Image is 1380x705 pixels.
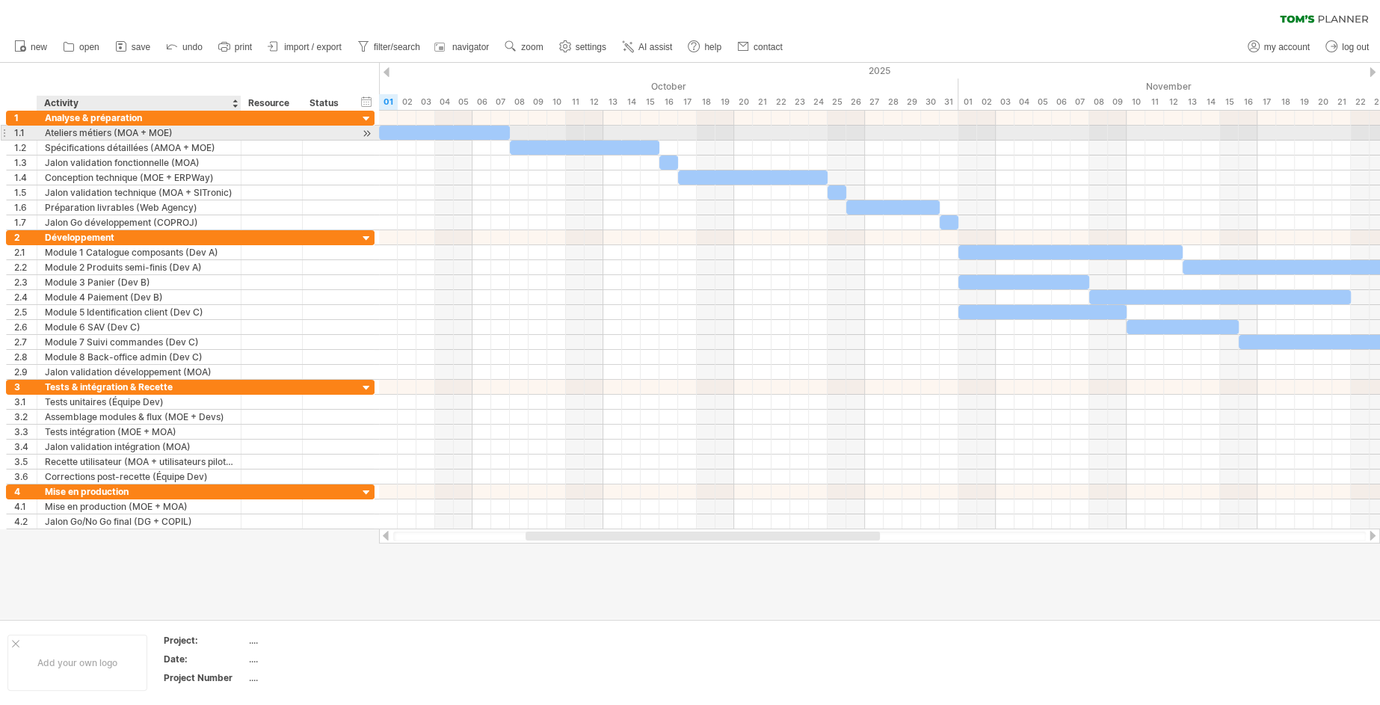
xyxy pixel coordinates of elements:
[45,335,233,349] div: Module 7 Suivi commandes (Dev C)
[1145,94,1164,110] div: Tuesday, 11 November 2025
[379,78,958,94] div: October 2025
[1244,37,1314,57] a: my account
[1201,94,1220,110] div: Friday, 14 November 2025
[865,94,884,110] div: Monday, 27 October 2025
[14,111,37,125] div: 1
[14,200,37,215] div: 1.6
[14,230,37,244] div: 2
[641,94,659,110] div: Wednesday, 15 October 2025
[809,94,828,110] div: Friday, 24 October 2025
[697,94,715,110] div: Saturday, 18 October 2025
[45,514,233,529] div: Jalon Go/No Go final (DG + COPIL)
[510,94,529,110] div: Wednesday, 8 October 2025
[684,37,726,57] a: help
[182,42,203,52] span: undo
[828,185,846,200] div: ​
[678,170,828,185] div: ​
[45,455,233,469] div: Recette utilisateur (MOA + utilisateurs pilotes)
[14,470,37,484] div: 3.6
[379,94,398,110] div: Wednesday, 1 October 2025
[14,335,37,349] div: 2.7
[14,275,37,289] div: 2.3
[828,94,846,110] div: Saturday, 25 October 2025
[14,320,37,334] div: 2.6
[704,42,721,52] span: help
[14,455,37,469] div: 3.5
[14,350,37,364] div: 2.8
[249,671,375,684] div: ....
[790,94,809,110] div: Thursday, 23 October 2025
[846,94,865,110] div: Sunday, 26 October 2025
[1108,94,1127,110] div: Sunday, 9 November 2025
[566,94,585,110] div: Saturday, 11 October 2025
[638,42,672,52] span: AI assist
[501,37,547,57] a: zoom
[754,42,783,52] span: contact
[14,170,37,185] div: 1.4
[432,37,493,57] a: navigator
[249,653,375,665] div: ....
[14,514,37,529] div: 4.2
[45,156,233,170] div: Jalon validation fonctionnelle (MOA)
[309,96,342,111] div: Status
[132,42,150,52] span: save
[45,499,233,514] div: Mise en production (MOE + MOA)
[45,126,233,140] div: Ateliers métiers (MOA + MOE)
[249,634,375,647] div: ....
[603,94,622,110] div: Monday, 13 October 2025
[111,37,155,57] a: save
[659,94,678,110] div: Thursday, 16 October 2025
[547,94,566,110] div: Friday, 10 October 2025
[555,37,611,57] a: settings
[996,94,1014,110] div: Monday, 3 November 2025
[45,470,233,484] div: Corrections post-recette (Équipe Dev)
[1295,94,1313,110] div: Wednesday, 19 November 2025
[771,94,790,110] div: Wednesday, 22 October 2025
[585,94,603,110] div: Sunday, 12 October 2025
[510,141,659,155] div: ​
[529,94,547,110] div: Thursday, 9 October 2025
[45,141,233,155] div: Spécifications détaillées (AMOA + MOE)
[1014,94,1033,110] div: Tuesday, 4 November 2025
[7,635,147,691] div: Add your own logo
[940,215,958,230] div: ​
[45,170,233,185] div: Conception technique (MOE + ERPWay)
[284,42,342,52] span: import / export
[1071,94,1089,110] div: Friday, 7 November 2025
[45,320,233,334] div: Module 6 SAV (Dev C)
[1127,320,1239,334] div: ​
[45,350,233,364] div: Module 8 Back-office admin (Dev C)
[14,410,37,424] div: 3.2
[14,185,37,200] div: 1.5
[435,94,454,110] div: Saturday, 4 October 2025
[1351,94,1370,110] div: Saturday, 22 November 2025
[45,425,233,439] div: Tests intégration (MOE + MOA)
[14,260,37,274] div: 2.2
[1264,42,1310,52] span: my account
[659,156,678,170] div: ​
[45,245,233,259] div: Module 1 Catalogue composants (Dev A)
[454,94,472,110] div: Sunday, 5 October 2025
[14,425,37,439] div: 3.3
[618,37,677,57] a: AI assist
[14,126,37,140] div: 1.1
[1089,290,1351,304] div: ​
[14,484,37,499] div: 4
[59,37,104,57] a: open
[1342,42,1369,52] span: log out
[958,275,1089,289] div: ​
[521,42,543,52] span: zoom
[14,215,37,230] div: 1.7
[45,410,233,424] div: Assemblage modules & flux (MOE + Devs)
[45,290,233,304] div: Module 4 Paiement (Dev B)
[164,653,246,665] div: Date:
[164,671,246,684] div: Project Number
[753,94,771,110] div: Tuesday, 21 October 2025
[374,42,420,52] span: filter/search
[1276,94,1295,110] div: Tuesday, 18 November 2025
[14,305,37,319] div: 2.5
[1257,94,1276,110] div: Monday, 17 November 2025
[264,37,346,57] a: import / export
[379,126,510,140] div: ​
[45,305,233,319] div: Module 5 Identification client (Dev C)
